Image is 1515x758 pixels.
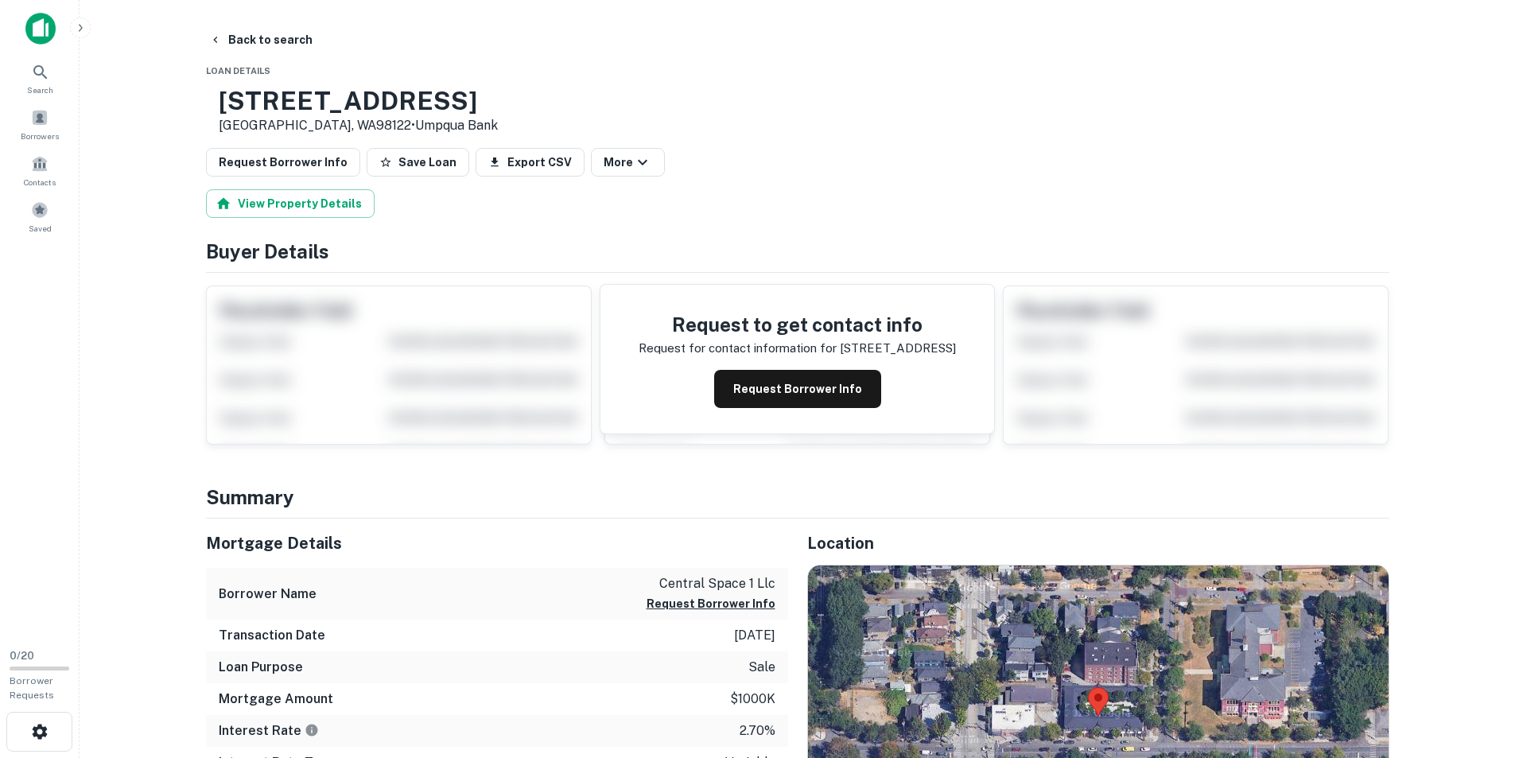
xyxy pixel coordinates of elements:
button: Back to search [203,25,319,54]
a: Search [5,56,75,99]
span: Saved [29,222,52,235]
span: 0 / 20 [10,650,34,662]
p: [STREET_ADDRESS] [840,339,956,358]
h4: Request to get contact info [639,310,956,339]
h4: Buyer Details [206,237,1389,266]
span: Loan Details [206,66,270,76]
svg: The interest rates displayed on the website are for informational purposes only and may be report... [305,723,319,737]
p: sale [748,658,775,677]
p: Request for contact information for [639,339,837,358]
a: Umpqua Bank [415,118,498,133]
button: Request Borrower Info [206,148,360,177]
iframe: Chat Widget [1435,631,1515,707]
h6: Loan Purpose [219,658,303,677]
button: Save Loan [367,148,469,177]
p: [GEOGRAPHIC_DATA], WA98122 • [219,116,498,135]
button: Request Borrower Info [647,594,775,613]
p: 2.70% [740,721,775,741]
span: Search [27,84,53,96]
h6: Mortgage Amount [219,690,333,709]
p: central space 1 llc [647,574,775,593]
img: capitalize-icon.png [25,13,56,45]
span: Contacts [24,176,56,189]
a: Saved [5,195,75,238]
h6: Transaction Date [219,626,325,645]
h3: [STREET_ADDRESS] [219,86,498,116]
button: View Property Details [206,189,375,218]
span: Borrower Requests [10,675,54,701]
button: Export CSV [476,148,585,177]
h6: Borrower Name [219,585,317,604]
a: Contacts [5,149,75,192]
h5: Mortgage Details [206,531,788,555]
h6: Interest Rate [219,721,319,741]
p: [DATE] [734,626,775,645]
button: Request Borrower Info [714,370,881,408]
h4: Summary [206,483,1389,511]
h5: Location [807,531,1389,555]
p: $1000k [730,690,775,709]
a: Borrowers [5,103,75,146]
button: More [591,148,665,177]
span: Borrowers [21,130,59,142]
